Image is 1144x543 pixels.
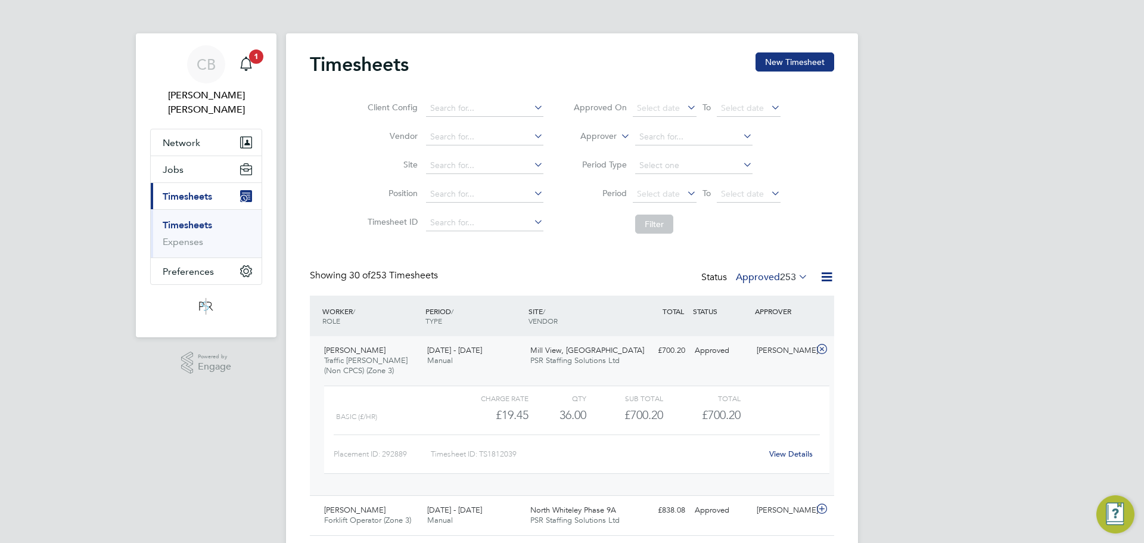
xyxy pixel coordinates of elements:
label: Timesheet ID [364,216,418,227]
a: 1 [234,45,258,83]
span: Engage [198,362,231,372]
div: £19.45 [452,405,529,425]
div: Placement ID: 292889 [334,445,431,464]
span: Select date [721,103,764,113]
span: Powered by [198,352,231,362]
span: To [699,185,714,201]
h2: Timesheets [310,52,409,76]
span: Preferences [163,266,214,277]
button: New Timesheet [756,52,834,72]
span: Network [163,137,200,148]
img: psrsolutions-logo-retina.png [195,297,217,316]
span: Timesheets [163,191,212,202]
input: Search for... [635,129,753,145]
button: Network [151,129,262,156]
div: Timesheets [151,209,262,257]
span: 30 of [349,269,371,281]
nav: Main navigation [136,33,276,337]
label: Approved [736,271,808,283]
input: Search for... [426,186,543,203]
span: / [543,306,545,316]
button: Filter [635,215,673,234]
label: Position [364,188,418,198]
span: Forklift Operator (Zone 3) [324,515,411,525]
span: Manual [427,515,453,525]
a: Timesheets [163,219,212,231]
div: APPROVER [752,300,814,322]
div: WORKER [319,300,422,331]
span: Connor Bedwell [150,88,262,117]
div: STATUS [690,300,752,322]
button: Preferences [151,258,262,284]
div: Approved [690,341,752,361]
input: Search for... [426,157,543,174]
div: Total [663,391,740,405]
a: View Details [769,449,813,459]
span: CB [197,57,216,72]
label: Approver [563,131,617,142]
label: Client Config [364,102,418,113]
span: Traffic [PERSON_NAME] (Non CPCS) (Zone 3) [324,355,408,376]
div: £838.08 [628,501,690,520]
span: PSR Staffing Solutions Ltd [530,355,620,365]
button: Timesheets [151,183,262,209]
a: Expenses [163,236,203,247]
button: Engage Resource Center [1096,495,1134,533]
a: Go to home page [150,297,262,316]
label: Period Type [573,159,627,170]
div: QTY [529,391,586,405]
input: Search for... [426,100,543,117]
input: Search for... [426,215,543,231]
span: Select date [637,103,680,113]
span: Select date [721,188,764,199]
div: [PERSON_NAME] [752,501,814,520]
div: PERIOD [422,300,526,331]
span: / [353,306,355,316]
span: £700.20 [702,408,741,422]
div: 36.00 [529,405,586,425]
label: Vendor [364,131,418,141]
span: 253 Timesheets [349,269,438,281]
a: Powered byEngage [181,352,232,374]
span: [PERSON_NAME] [324,505,386,515]
span: PSR Staffing Solutions Ltd [530,515,620,525]
div: £700.20 [586,405,663,425]
span: [DATE] - [DATE] [427,345,482,355]
span: North Whiteley Phase 9A [530,505,616,515]
div: Timesheet ID: TS1812039 [431,445,761,464]
span: TYPE [425,316,442,325]
button: Jobs [151,156,262,182]
span: Jobs [163,164,184,175]
span: TOTAL [663,306,684,316]
div: Charge rate [452,391,529,405]
div: SITE [526,300,629,331]
span: / [451,306,453,316]
input: Select one [635,157,753,174]
span: [PERSON_NAME] [324,345,386,355]
span: [DATE] - [DATE] [427,505,482,515]
div: Showing [310,269,440,282]
span: Basic (£/HR) [336,412,377,421]
label: Period [573,188,627,198]
span: Select date [637,188,680,199]
div: £700.20 [628,341,690,361]
div: Status [701,269,810,286]
span: To [699,100,714,115]
span: VENDOR [529,316,558,325]
span: Mill View, [GEOGRAPHIC_DATA] [530,345,644,355]
div: [PERSON_NAME] [752,341,814,361]
span: 253 [780,271,796,283]
div: Approved [690,501,752,520]
a: CB[PERSON_NAME] [PERSON_NAME] [150,45,262,117]
label: Site [364,159,418,170]
label: Approved On [573,102,627,113]
span: ROLE [322,316,340,325]
span: Manual [427,355,453,365]
span: 1 [249,49,263,64]
input: Search for... [426,129,543,145]
div: Sub Total [586,391,663,405]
